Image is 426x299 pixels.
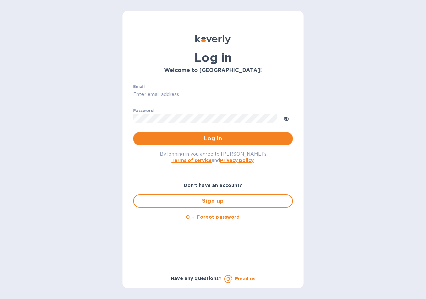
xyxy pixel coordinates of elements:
label: Email [133,85,145,89]
span: By logging in you agree to [PERSON_NAME]'s and . [160,151,267,163]
button: Sign up [133,194,293,208]
h1: Log in [133,51,293,65]
label: Password [133,109,153,113]
b: Have any questions? [171,276,222,281]
span: Log in [138,135,288,143]
input: Enter email address [133,90,293,100]
img: Koverly [195,35,231,44]
u: Forgot password [197,214,240,220]
a: Email us [235,276,255,281]
button: Log in [133,132,293,145]
a: Privacy policy [220,158,254,163]
a: Terms of service [171,158,212,163]
h3: Welcome to [GEOGRAPHIC_DATA]! [133,67,293,74]
button: toggle password visibility [280,112,293,125]
span: Sign up [139,197,287,205]
b: Don't have an account? [184,183,243,188]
